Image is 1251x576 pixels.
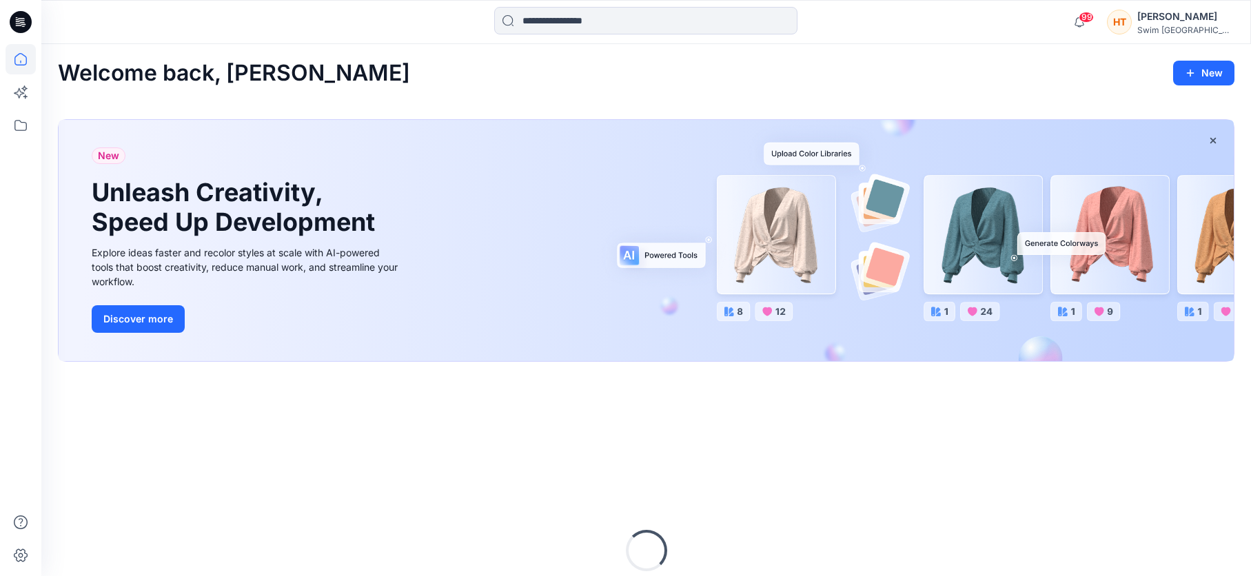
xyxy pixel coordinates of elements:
[92,305,185,333] button: Discover more
[98,147,119,164] span: New
[92,245,402,289] div: Explore ideas faster and recolor styles at scale with AI-powered tools that boost creativity, red...
[58,61,410,86] h2: Welcome back, [PERSON_NAME]
[1107,10,1132,34] div: HT
[1137,8,1234,25] div: [PERSON_NAME]
[1137,25,1234,35] div: Swim [GEOGRAPHIC_DATA]
[1079,12,1094,23] span: 99
[92,305,402,333] a: Discover more
[1173,61,1234,85] button: New
[92,178,381,237] h1: Unleash Creativity, Speed Up Development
